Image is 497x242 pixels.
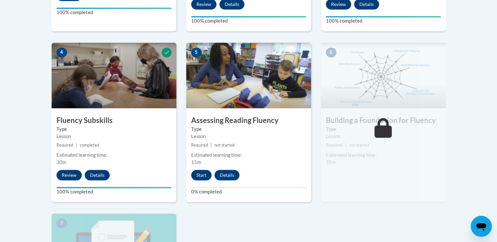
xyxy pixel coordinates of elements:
div: Your progress [56,8,171,9]
div: Lesson [56,133,171,140]
div: Estimated learning time: [191,151,306,159]
label: Type [191,126,306,133]
span: Required [56,143,73,148]
div: Lesson [191,133,306,140]
span: 5 [191,48,202,57]
button: Details [215,170,239,180]
span: not started [349,143,369,148]
label: 0% completed [191,188,306,195]
img: Course Image [52,43,176,108]
div: Your progress [326,16,441,17]
div: Lesson [326,133,441,140]
span: 15m [191,159,201,165]
iframe: Button to launch messaging window [471,216,492,237]
label: 100% completed [56,9,171,16]
label: 100% completed [191,17,306,25]
label: 100% completed [56,188,171,195]
span: | [76,143,77,148]
div: Estimated learning time: [56,151,171,159]
button: Review [56,170,82,180]
span: Required [191,143,208,148]
div: Your progress [56,187,171,188]
button: Start [191,170,212,180]
span: 30m [56,159,66,165]
span: Required [326,143,343,148]
span: not started [215,143,235,148]
h3: Building a Foundation for Fluency [321,115,446,126]
span: | [345,143,347,148]
div: Your progress [191,16,306,17]
label: Type [326,126,441,133]
div: Estimated learning time: [326,151,441,159]
span: 35m [326,159,336,165]
span: | [211,143,212,148]
label: Type [56,126,171,133]
label: 100% completed [326,17,441,25]
h3: Assessing Reading Fluency [186,115,311,126]
span: 6 [326,48,336,57]
span: 4 [56,48,67,57]
img: Course Image [321,43,446,108]
img: Course Image [186,43,311,108]
h3: Fluency Subskills [52,115,176,126]
span: completed [80,143,99,148]
span: 7 [56,218,67,228]
button: Details [85,170,110,180]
